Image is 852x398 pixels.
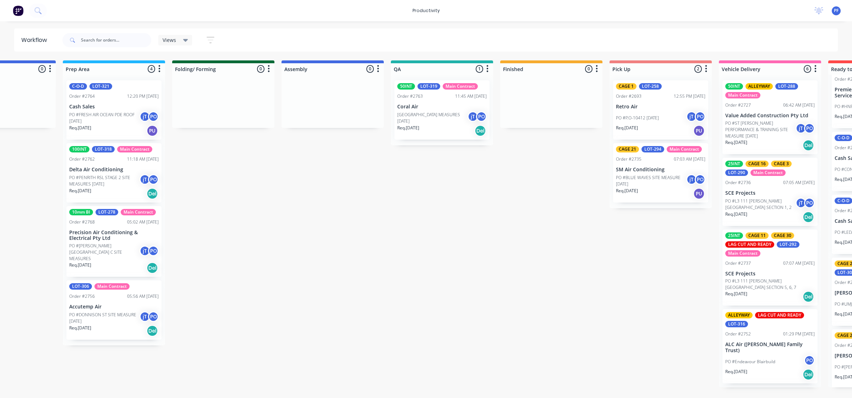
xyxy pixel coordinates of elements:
div: ALLEYWAY [725,312,753,318]
div: Del [147,188,158,199]
div: CAGE 21 [616,146,639,152]
div: LOT-292 [777,241,799,248]
div: 10mm BILOT-278Main ContractOrder #276805:02 AM [DATE]Precision Air Conditioning & Electrical Pty ... [66,206,162,277]
div: 05:02 AM [DATE] [127,219,159,225]
div: Del [475,125,486,136]
div: PO [804,355,815,366]
div: PO [148,246,159,256]
p: PO #L3 111 [PERSON_NAME][GEOGRAPHIC_DATA] SECTION 5, 6, 7 [725,278,815,291]
div: 11:18 AM [DATE] [127,156,159,162]
div: Main Contract [94,283,130,290]
p: SCE Projects [725,271,815,277]
div: 10mm BI [69,209,93,215]
p: Req. [DATE] [725,369,747,375]
div: jT [796,198,806,208]
p: PO #FRESH AIR OCEAN PDE ROOF [DATE] [69,112,140,124]
p: [GEOGRAPHIC_DATA] MEASURES [DATE] [397,112,468,124]
div: CAGE 16 [745,161,769,167]
div: LOT-278 [95,209,118,215]
div: 50INTLOT-319Main ContractOrder #276311:45 AM [DATE]Coral Air[GEOGRAPHIC_DATA] MEASURES [DATE]jTPO... [394,80,490,140]
p: PO #DONNISON ST SITE MEASURE [DATE] [69,312,140,324]
p: Req. [DATE] [69,262,91,268]
div: CAGE 21LOT-294Main ContractOrder #273507:03 AM [DATE]SM Air ConditioningPO #BLUE WAVES SITE MEASU... [613,143,708,203]
div: PO [695,111,705,122]
span: Views [163,36,176,44]
div: Del [147,325,158,337]
div: 25INTCAGE 11CAGE 30LAG CUT AND READYLOT-292Main ContractOrder #273707:07 AM [DATE]SCE ProjectsPO ... [722,230,818,306]
div: Main Contract [750,170,786,176]
div: PO [695,174,705,185]
p: Retro Air [616,104,705,110]
div: Main Contract [667,146,702,152]
p: Req. [DATE] [397,125,419,131]
div: PO [804,198,815,208]
div: PO [148,111,159,122]
div: Order #2756 [69,293,95,300]
div: PU [693,125,705,136]
p: Accutemp Air [69,304,159,310]
div: Main Contract [443,83,478,90]
div: Order #2752 [725,331,751,337]
div: 06:42 AM [DATE] [783,102,815,108]
div: 25INT [725,161,743,167]
div: 05:56 AM [DATE] [127,293,159,300]
div: jT [140,246,150,256]
div: jT [686,174,697,185]
div: Order #2762 [69,156,95,162]
div: Main Contract [117,146,152,152]
p: Cash Sales [69,104,159,110]
div: 07:07 AM [DATE] [783,260,815,267]
div: 25INT [725,232,743,239]
div: LOT-294 [641,146,664,152]
div: Order #2736 [725,179,751,186]
p: Req. [DATE] [69,188,91,194]
div: C-O-DLOT-321Order #276412:20 PM [DATE]Cash SalesPO #FRESH AIR OCEAN PDE ROOF [DATE]jTPOReq.[DATE]PU [66,80,162,140]
div: productivity [409,5,443,16]
p: Value Added Construction Pty Ltd [725,113,815,119]
div: ALLEYWAYLAG CUT AND READYLOT-316Order #275201:29 PM [DATE]ALC Air ([PERSON_NAME] Family Trust)PO ... [722,309,818,383]
p: Req. [DATE] [69,125,91,131]
div: jT [468,111,478,122]
div: LOT-306Main ContractOrder #275605:56 AM [DATE]Accutemp AirPO #DONNISON ST SITE MEASURE [DATE]jTPO... [66,280,162,340]
img: Factory [13,5,23,16]
div: 100INT [69,146,89,152]
input: Search for orders... [81,33,151,47]
div: Main Contract [725,250,760,257]
p: PO #[PERSON_NAME][GEOGRAPHIC_DATA] C SITE MEASURES [69,243,140,262]
div: PU [147,125,158,136]
p: Req. [DATE] [725,139,747,146]
div: CAGE 1LOT-258Order #269312:55 PM [DATE]Retro AirPO #P.O-10412 [DATE]jTPOReq.[DATE]PU [613,80,708,140]
div: 12:20 PM [DATE] [127,93,159,99]
div: LOT-318 [92,146,115,152]
div: Order #2737 [725,260,751,267]
div: CAGE 30 [771,232,794,239]
div: Main Contract [725,92,760,98]
div: Order #2693 [616,93,641,99]
div: CAGE 1 [616,83,637,90]
div: jT [686,111,697,122]
p: SCE Projects [725,190,815,196]
p: Req. [DATE] [616,125,638,131]
div: 11:45 AM [DATE] [455,93,487,99]
p: PO #PENRITH RSL STAGE 2 SITE MEASURES [DATE] [69,174,140,187]
div: Order #2768 [69,219,95,225]
p: PO #P.O-10412 [DATE] [616,115,659,121]
div: PO [148,174,159,185]
div: PO [804,123,815,134]
div: 50INT [397,83,415,90]
div: Order #2735 [616,156,641,162]
div: 50INTALLEYWAYLOT-288Main ContractOrder #272706:42 AM [DATE]Value Added Construction Pty LtdPO #ST... [722,80,818,154]
p: Precision Air Conditioning & Electrical Pty Ltd [69,230,159,242]
div: jT [140,111,150,122]
p: Delta Air Conditioning [69,167,159,173]
div: Workflow [21,36,50,44]
p: Coral Air [397,104,487,110]
p: PO #L3 111 [PERSON_NAME][GEOGRAPHIC_DATA] SECTION 1, 2 [725,198,796,211]
p: ALC Air ([PERSON_NAME] Family Trust) [725,341,815,354]
p: SM Air Conditioning [616,167,705,173]
div: PO [476,111,487,122]
div: LAG CUT AND READY [755,312,804,318]
span: PF [834,7,839,14]
p: Req. [DATE] [616,188,638,194]
p: Req. [DATE] [725,291,747,297]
